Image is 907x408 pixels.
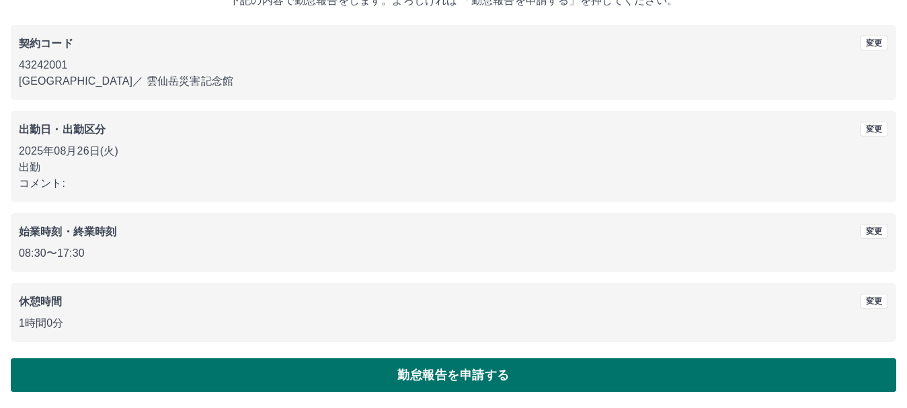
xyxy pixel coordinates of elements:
p: 43242001 [19,57,888,73]
button: 変更 [860,224,888,239]
button: 勤怠報告を申請する [11,358,896,392]
b: 休憩時間 [19,296,63,307]
button: 変更 [860,36,888,50]
button: 変更 [860,122,888,136]
b: 出勤日・出勤区分 [19,124,106,135]
p: [GEOGRAPHIC_DATA] ／ 雲仙岳災害記念館 [19,73,888,89]
p: 08:30 〜 17:30 [19,245,888,261]
b: 契約コード [19,38,73,49]
p: コメント: [19,175,888,192]
p: 出勤 [19,159,888,175]
b: 始業時刻・終業時刻 [19,226,116,237]
p: 2025年08月26日(火) [19,143,888,159]
p: 1時間0分 [19,315,888,331]
button: 変更 [860,294,888,309]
